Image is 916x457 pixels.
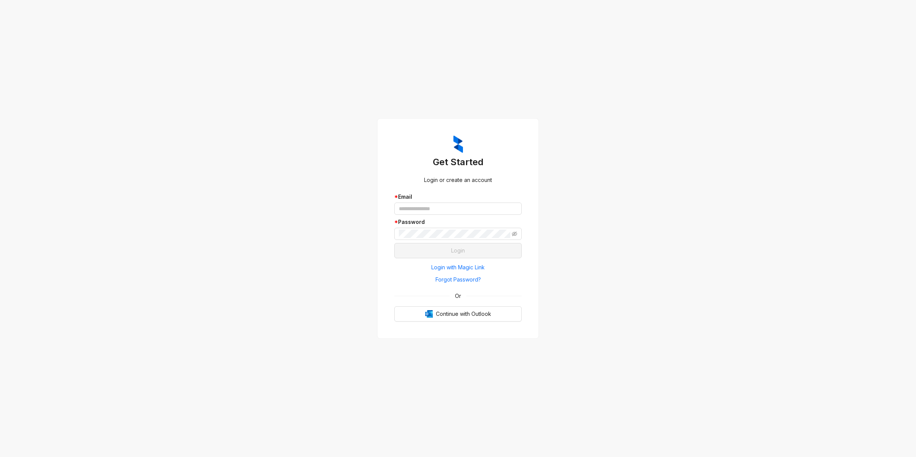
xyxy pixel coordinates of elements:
img: ZumaIcon [453,135,463,153]
span: Continue with Outlook [436,310,491,318]
button: Forgot Password? [394,274,522,286]
button: Login with Magic Link [394,261,522,274]
span: Forgot Password? [435,275,481,284]
span: Or [450,292,466,300]
h3: Get Started [394,156,522,168]
button: OutlookContinue with Outlook [394,306,522,322]
span: Login with Magic Link [431,263,485,272]
div: Login or create an account [394,176,522,184]
span: eye-invisible [512,231,517,237]
div: Email [394,193,522,201]
div: Password [394,218,522,226]
button: Login [394,243,522,258]
img: Outlook [425,310,433,318]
